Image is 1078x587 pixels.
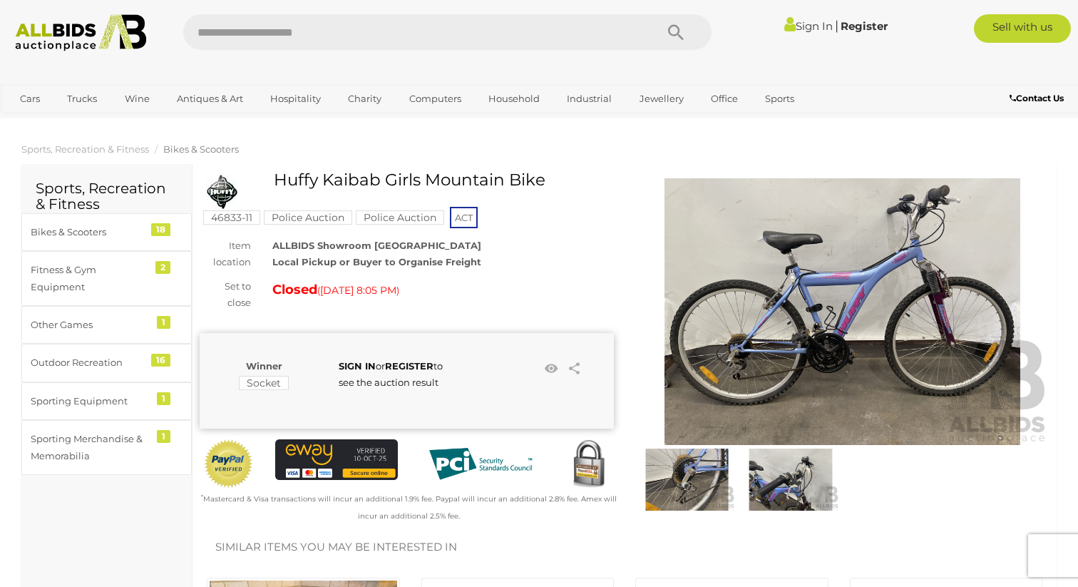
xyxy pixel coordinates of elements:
img: Huffy Kaibab Girls Mountain Bike [635,178,1049,445]
a: 46833-11 [203,212,260,223]
a: Cars [11,87,49,111]
a: Industrial [558,87,621,111]
b: Contact Us [1010,93,1064,103]
a: Sell with us [974,14,1071,43]
a: Fitness & Gym Equipment 2 [21,251,192,306]
strong: ALLBIDS Showroom [GEOGRAPHIC_DATA] [272,240,481,251]
div: Item location [189,238,262,271]
a: REGISTER [385,360,433,372]
mark: Police Auction [356,210,444,225]
a: Other Games 1 [21,306,192,344]
b: Winner [246,360,282,372]
a: Sign In [784,19,833,33]
a: SIGN IN [339,360,376,372]
a: Police Auction [264,212,352,223]
div: Fitness & Gym Equipment [31,262,148,295]
span: ( ) [317,285,399,296]
div: 18 [151,223,170,236]
a: Contact Us [1010,91,1067,106]
a: Office [702,87,747,111]
div: Sporting Equipment [31,393,148,409]
a: Bikes & Scooters 18 [21,213,192,251]
a: Register [841,19,888,33]
a: Bikes & Scooters [163,143,239,155]
strong: Local Pickup or Buyer to Organise Freight [272,256,481,267]
button: Search [640,14,712,50]
span: or to see the auction result [339,360,443,388]
div: 1 [157,316,170,329]
span: ACT [450,207,478,228]
mark: 46833-11 [203,210,260,225]
span: | [835,18,838,34]
mark: Socket [239,376,289,390]
div: 1 [157,392,170,405]
img: Allbids.com.au [8,14,153,51]
img: Huffy Kaibab Girls Mountain Bike [742,449,838,511]
li: Watch this item [540,358,562,379]
img: eWAY Payment Gateway [275,439,398,480]
div: 16 [151,354,170,367]
a: Sports [756,87,804,111]
a: Police Auction [356,212,444,223]
a: Hospitality [261,87,330,111]
a: [GEOGRAPHIC_DATA] [11,111,130,134]
a: Sporting Merchandise & Memorabilia 1 [21,420,192,475]
img: Official PayPal Seal [203,439,254,489]
h2: Similar items you may be interested in [215,541,1034,553]
a: Sporting Equipment 1 [21,382,192,420]
a: Outdoor Recreation 16 [21,344,192,382]
img: Huffy Kaibab Girls Mountain Bike [639,449,735,511]
div: 2 [155,261,170,274]
h2: Sports, Recreation & Fitness [36,180,178,212]
span: [DATE] 8:05 PM [320,284,396,297]
div: Outdoor Recreation [31,354,148,371]
h1: Huffy Kaibab Girls Mountain Bike [207,171,610,189]
img: Huffy Kaibab Girls Mountain Bike [207,175,237,209]
a: Sports, Recreation & Fitness [21,143,149,155]
a: Computers [400,87,471,111]
div: Other Games [31,317,148,333]
a: Jewellery [630,87,693,111]
mark: Police Auction [264,210,352,225]
strong: Closed [272,282,317,297]
a: Antiques & Art [168,87,252,111]
small: Mastercard & Visa transactions will incur an additional 1.9% fee. Paypal will incur an additional... [201,494,617,520]
div: Bikes & Scooters [31,224,148,240]
div: Set to close [189,278,262,312]
a: Trucks [58,87,106,111]
a: Household [479,87,549,111]
div: Sporting Merchandise & Memorabilia [31,431,148,464]
img: Secured by Rapid SSL [563,439,614,490]
a: Charity [339,87,391,111]
img: PCI DSS compliant [419,439,542,489]
a: Wine [115,87,159,111]
div: 1 [157,430,170,443]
